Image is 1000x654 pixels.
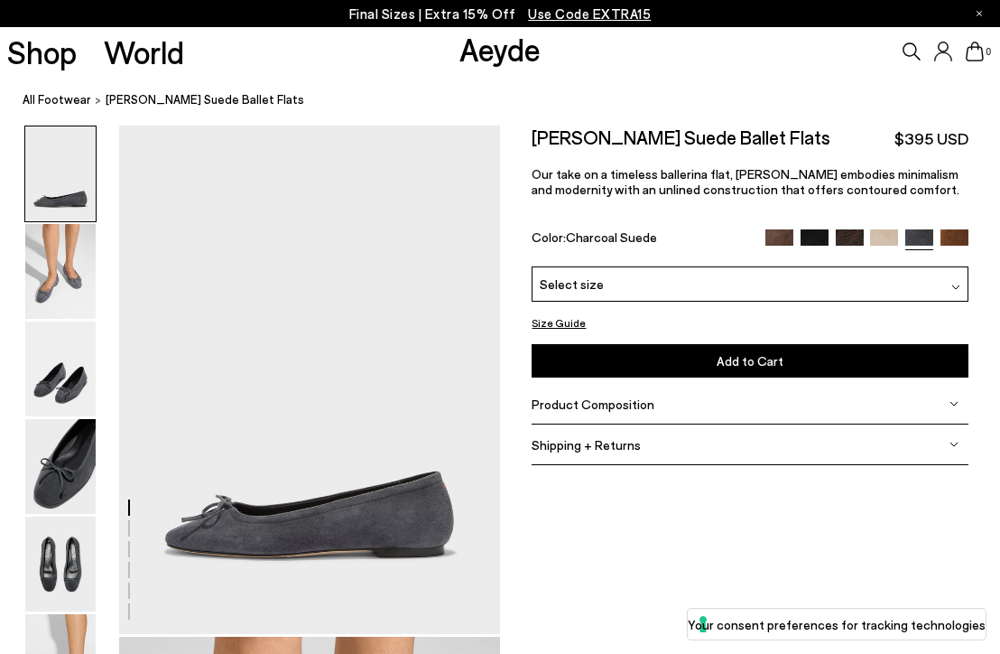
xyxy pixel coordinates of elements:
a: Shop [7,36,77,68]
img: Delfina Suede Ballet Flats - Image 4 [25,419,96,514]
span: Shipping + Returns [532,437,641,453]
span: [PERSON_NAME] Suede Ballet Flats [106,90,304,109]
a: All Footwear [23,90,91,109]
button: Add to Cart [532,344,968,378]
button: Your consent preferences for tracking technologies [688,609,986,640]
img: svg%3E [949,440,958,449]
span: Product Composition [532,397,654,412]
span: Select size [540,275,604,294]
h2: [PERSON_NAME] Suede Ballet Flats [532,126,830,148]
a: World [104,36,184,68]
div: Color: [532,229,752,250]
span: 0 [984,47,993,57]
span: $395 USD [894,127,968,150]
p: Final Sizes | Extra 15% Off [349,3,652,25]
img: Delfina Suede Ballet Flats - Image 1 [25,126,96,221]
img: svg%3E [951,283,960,292]
img: Delfina Suede Ballet Flats - Image 3 [25,322,96,416]
nav: breadcrumb [23,76,1000,126]
span: Charcoal Suede [566,229,657,245]
img: Delfina Suede Ballet Flats - Image 2 [25,224,96,319]
button: Size Guide [532,312,586,334]
span: Navigate to /collections/ss25-final-sizes [528,5,651,22]
img: svg%3E [949,399,958,408]
a: 0 [966,42,984,61]
img: Delfina Suede Ballet Flats - Image 5 [25,517,96,612]
span: Add to Cart [717,353,783,369]
label: Your consent preferences for tracking technologies [688,615,986,634]
span: Our take on a timeless ballerina flat, [PERSON_NAME] embodies minimalism and modernity with an un... [532,166,959,197]
a: Aeyde [459,30,541,68]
